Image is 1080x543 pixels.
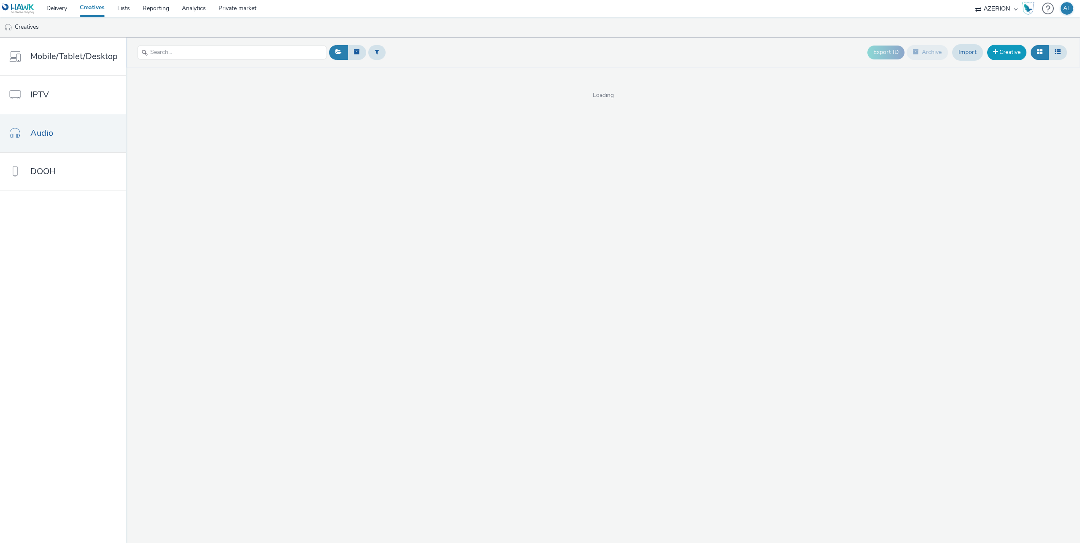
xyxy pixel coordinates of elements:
span: Audio [30,127,53,139]
span: Loading [126,91,1080,99]
button: Grid [1031,45,1049,59]
div: AL [1063,2,1071,15]
input: Search... [137,45,327,60]
span: DOOH [30,165,56,177]
span: Mobile/Tablet/Desktop [30,50,118,62]
img: Hawk Academy [1022,2,1034,15]
img: audio [4,23,13,32]
button: Export ID [867,46,904,59]
span: IPTV [30,89,49,101]
a: Creative [987,45,1026,60]
a: Hawk Academy [1022,2,1038,15]
a: Import [952,44,983,60]
button: Table [1048,45,1067,59]
button: Archive [907,45,948,59]
img: undefined Logo [2,3,35,14]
